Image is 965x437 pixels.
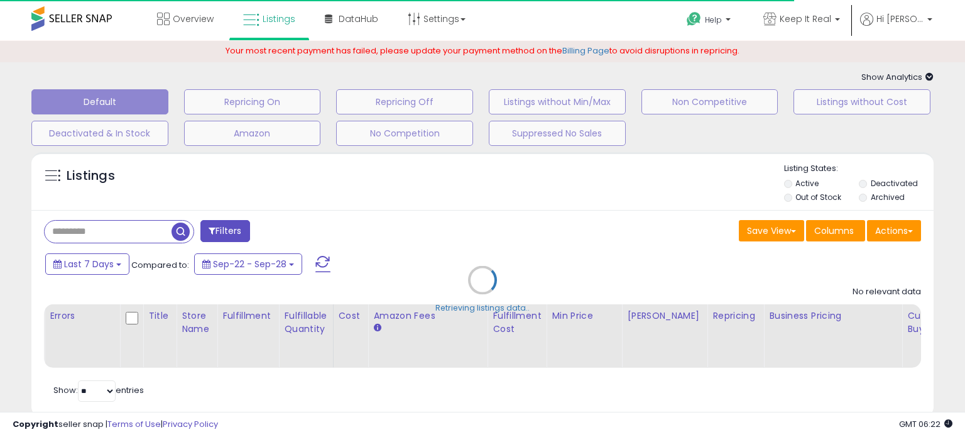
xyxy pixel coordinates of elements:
[860,13,932,41] a: Hi [PERSON_NAME]
[489,121,626,146] button: Suppressed No Sales
[780,13,831,25] span: Keep It Real
[336,121,473,146] button: No Competition
[489,89,626,114] button: Listings without Min/Max
[31,89,168,114] button: Default
[13,418,58,430] strong: Copyright
[263,13,295,25] span: Listings
[336,89,473,114] button: Repricing Off
[13,419,218,431] div: seller snap | |
[435,302,530,313] div: Retrieving listings data..
[184,121,321,146] button: Amazon
[861,71,934,83] span: Show Analytics
[562,45,609,57] a: Billing Page
[226,45,739,57] span: Your most recent payment has failed, please update your payment method on the to avoid disruption...
[793,89,930,114] button: Listings without Cost
[686,11,702,27] i: Get Help
[173,13,214,25] span: Overview
[677,2,743,41] a: Help
[184,89,321,114] button: Repricing On
[705,14,722,25] span: Help
[641,89,778,114] button: Non Competitive
[876,13,924,25] span: Hi [PERSON_NAME]
[31,121,168,146] button: Deactivated & In Stock
[339,13,378,25] span: DataHub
